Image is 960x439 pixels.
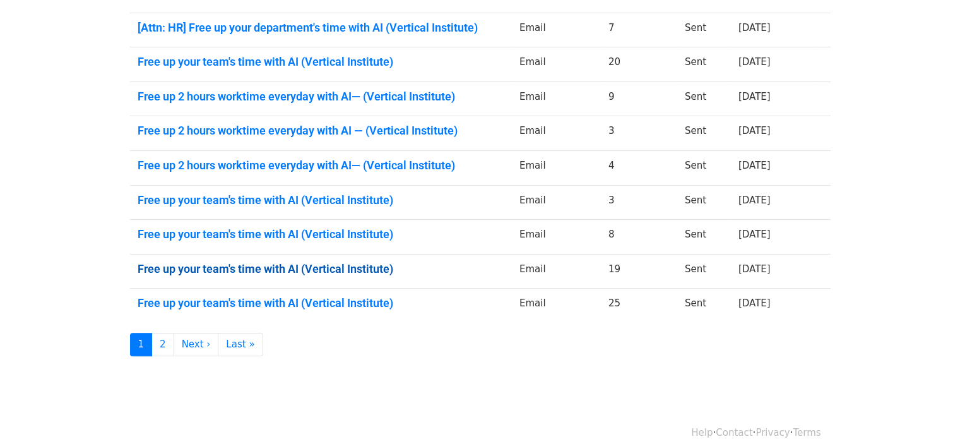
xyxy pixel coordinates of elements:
[512,220,601,255] td: Email
[130,333,153,356] a: 1
[677,220,731,255] td: Sent
[601,116,677,151] td: 3
[716,427,752,438] a: Contact
[601,220,677,255] td: 8
[512,47,601,82] td: Email
[738,160,771,171] a: [DATE]
[738,91,771,102] a: [DATE]
[738,22,771,33] a: [DATE]
[677,289,731,323] td: Sent
[601,13,677,47] td: 7
[897,378,960,439] iframe: Chat Widget
[138,124,504,138] a: Free up 2 hours worktime everyday with AI — (Vertical Institute)
[174,333,219,356] a: Next ›
[138,262,504,276] a: Free up your team's time with AI (Vertical Institute)
[677,151,731,186] td: Sent
[601,185,677,220] td: 3
[601,254,677,289] td: 19
[512,151,601,186] td: Email
[138,90,504,104] a: Free up 2 hours worktime everyday with AI— (Vertical Institute)
[756,427,790,438] a: Privacy
[738,125,771,136] a: [DATE]
[677,81,731,116] td: Sent
[138,227,504,241] a: Free up your team's time with AI (Vertical Institute)
[151,333,174,356] a: 2
[601,47,677,82] td: 20
[138,159,504,172] a: Free up 2 hours worktime everyday with AI— (Vertical Institute)
[738,195,771,206] a: [DATE]
[738,56,771,68] a: [DATE]
[677,13,731,47] td: Sent
[512,185,601,220] td: Email
[601,151,677,186] td: 4
[512,254,601,289] td: Email
[738,298,771,309] a: [DATE]
[677,47,731,82] td: Sent
[138,21,504,35] a: [Attn: HR] Free up your department's time with AI (Vertical Institute)
[512,116,601,151] td: Email
[601,289,677,323] td: 25
[738,229,771,240] a: [DATE]
[793,427,821,438] a: Terms
[677,185,731,220] td: Sent
[601,81,677,116] td: 9
[677,116,731,151] td: Sent
[512,81,601,116] td: Email
[512,289,601,323] td: Email
[691,427,713,438] a: Help
[512,13,601,47] td: Email
[677,254,731,289] td: Sent
[218,333,263,356] a: Last »
[138,296,504,310] a: Free up your team's time with AI (Vertical Institute)
[138,55,504,69] a: Free up your team's time with AI (Vertical Institute)
[738,263,771,275] a: [DATE]
[138,193,504,207] a: Free up your team's time with AI (Vertical Institute)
